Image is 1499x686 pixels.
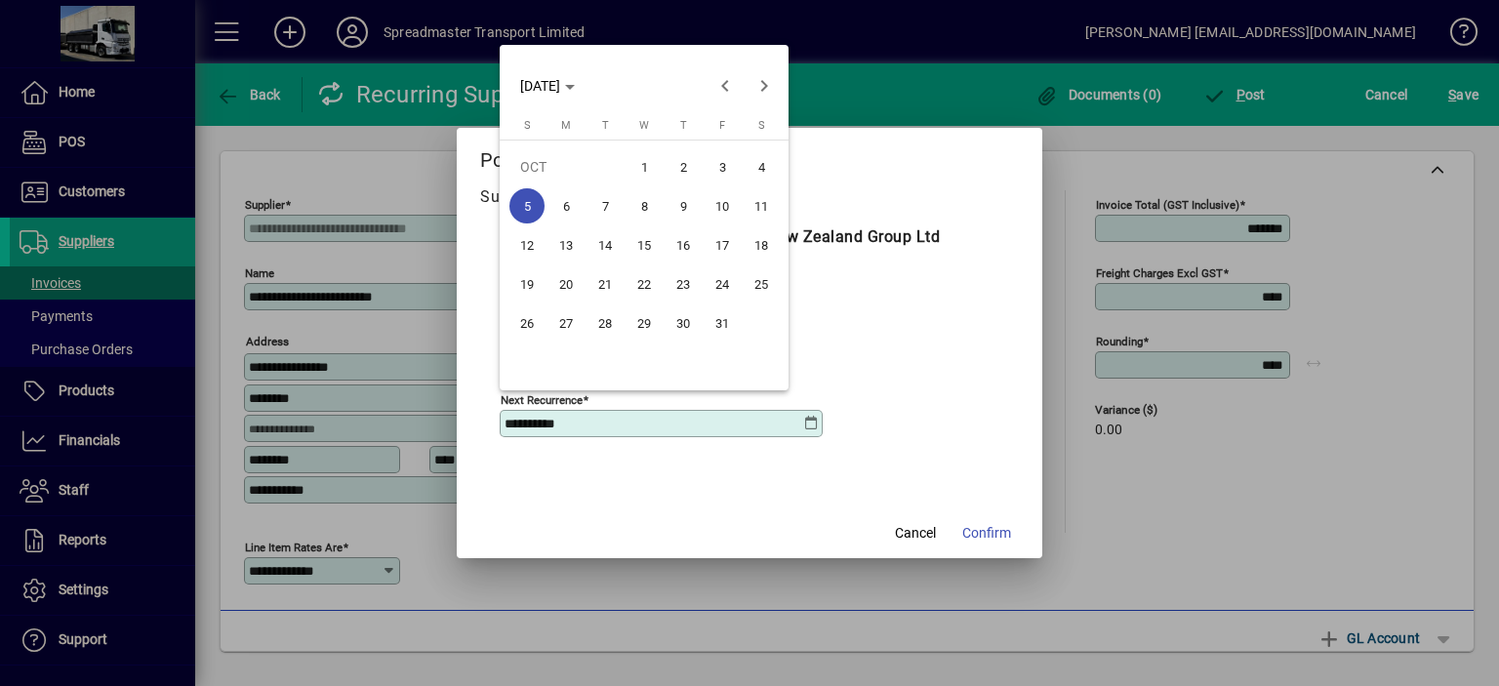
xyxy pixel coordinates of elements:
button: Sun Oct 19 2025 [507,264,547,303]
span: 28 [587,305,623,341]
span: M [561,119,571,132]
span: 31 [705,305,740,341]
span: 5 [509,188,545,223]
button: Thu Oct 23 2025 [664,264,703,303]
button: Sat Oct 18 2025 [742,225,781,264]
span: 7 [587,188,623,223]
span: T [680,119,687,132]
span: S [524,119,531,132]
button: Previous month [706,66,745,105]
span: [DATE] [520,78,560,94]
span: T [602,119,609,132]
span: 27 [548,305,584,341]
button: Sat Oct 11 2025 [742,186,781,225]
button: Wed Oct 01 2025 [625,147,664,186]
span: 17 [705,227,740,262]
span: 23 [666,266,701,302]
button: Fri Oct 24 2025 [703,264,742,303]
span: 30 [666,305,701,341]
span: 15 [627,227,662,262]
span: 25 [744,266,779,302]
span: S [758,119,765,132]
span: 8 [627,188,662,223]
button: Fri Oct 31 2025 [703,303,742,343]
button: Sat Oct 04 2025 [742,147,781,186]
button: Sun Oct 05 2025 [507,186,547,225]
button: Next month [745,66,784,105]
span: 20 [548,266,584,302]
button: Wed Oct 08 2025 [625,186,664,225]
button: Sun Oct 12 2025 [507,225,547,264]
td: OCT [507,147,625,186]
button: Mon Oct 13 2025 [547,225,586,264]
span: 9 [666,188,701,223]
span: 22 [627,266,662,302]
span: 4 [744,149,779,184]
span: 24 [705,266,740,302]
button: Thu Oct 09 2025 [664,186,703,225]
button: Mon Oct 27 2025 [547,303,586,343]
button: Sun Oct 26 2025 [507,303,547,343]
span: 21 [587,266,623,302]
button: Mon Oct 06 2025 [547,186,586,225]
span: 11 [744,188,779,223]
span: 16 [666,227,701,262]
button: Tue Oct 14 2025 [586,225,625,264]
span: 18 [744,227,779,262]
span: 1 [627,149,662,184]
span: 6 [548,188,584,223]
button: Fri Oct 10 2025 [703,186,742,225]
button: Wed Oct 15 2025 [625,225,664,264]
button: Wed Oct 22 2025 [625,264,664,303]
button: Tue Oct 21 2025 [586,264,625,303]
button: Thu Oct 16 2025 [664,225,703,264]
span: 10 [705,188,740,223]
button: Tue Oct 28 2025 [586,303,625,343]
button: Tue Oct 07 2025 [586,186,625,225]
button: Choose month and year [512,68,583,103]
span: 12 [509,227,545,262]
span: 29 [627,305,662,341]
span: F [719,119,725,132]
button: Wed Oct 29 2025 [625,303,664,343]
button: Mon Oct 20 2025 [547,264,586,303]
span: 19 [509,266,545,302]
span: 13 [548,227,584,262]
span: 14 [587,227,623,262]
button: Fri Oct 17 2025 [703,225,742,264]
button: Fri Oct 03 2025 [703,147,742,186]
button: Thu Oct 30 2025 [664,303,703,343]
span: W [639,119,649,132]
span: 2 [666,149,701,184]
span: 3 [705,149,740,184]
button: Sat Oct 25 2025 [742,264,781,303]
span: 26 [509,305,545,341]
button: Thu Oct 02 2025 [664,147,703,186]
